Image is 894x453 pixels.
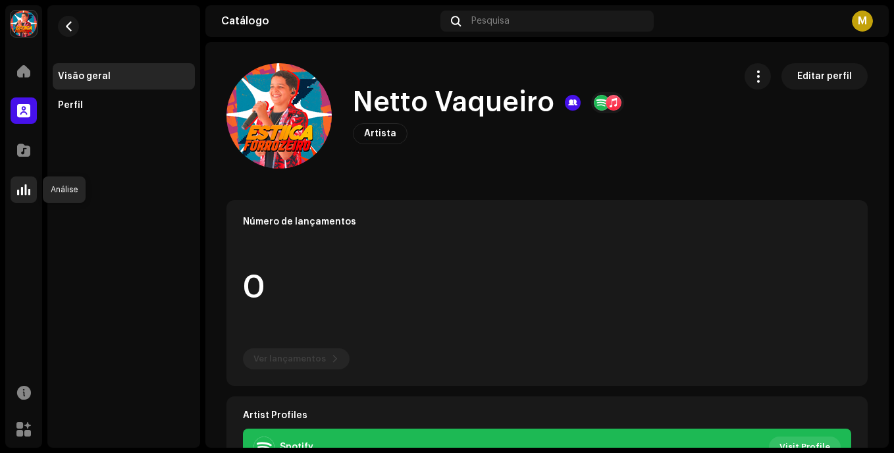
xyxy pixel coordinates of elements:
[53,63,195,90] re-m-nav-item: Visão geral
[221,16,435,26] div: Catálogo
[11,11,37,37] img: 7d2a4e92-bac0-44df-a08c-1425a078e6e9
[58,71,111,82] div: Visão geral
[243,410,307,421] strong: Artist Profiles
[471,16,510,26] span: Pesquisa
[226,200,868,386] re-o-card-data: Número de lançamentos
[797,63,852,90] span: Editar perfil
[781,63,868,90] button: Editar perfil
[353,88,554,118] h1: Netto Vaqueiro
[280,442,313,452] div: Spotify
[53,92,195,119] re-m-nav-item: Perfil
[364,129,396,138] span: Artista
[226,63,332,169] img: 7d2a4e92-bac0-44df-a08c-1425a078e6e9
[58,100,83,111] div: Perfil
[852,11,873,32] div: M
